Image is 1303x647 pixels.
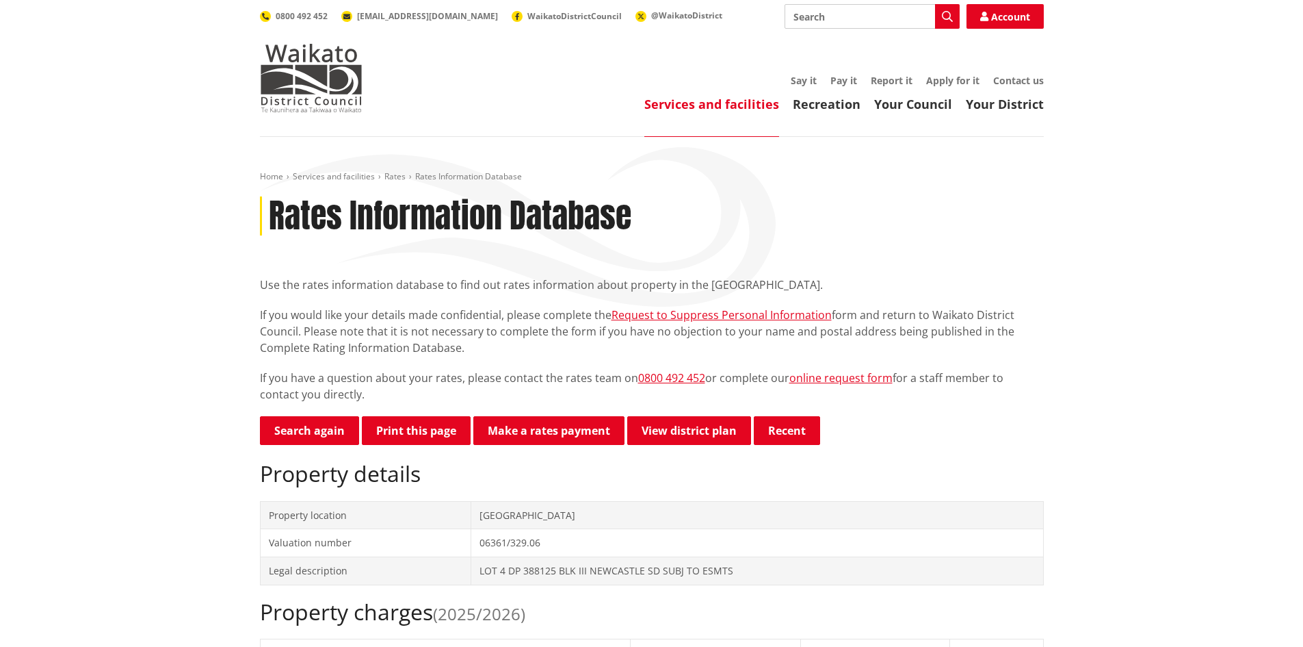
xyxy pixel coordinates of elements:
a: Rates [384,170,406,182]
a: online request form [789,370,893,385]
a: Pay it [830,74,857,87]
img: Waikato District Council - Te Kaunihera aa Takiwaa o Waikato [260,44,363,112]
td: 06361/329.06 [471,529,1043,557]
a: View district plan [627,416,751,445]
nav: breadcrumb [260,171,1044,183]
a: Make a rates payment [473,416,624,445]
a: Services and facilities [293,170,375,182]
a: WaikatoDistrictCouncil [512,10,622,22]
p: If you have a question about your rates, please contact the rates team on or complete our for a s... [260,370,1044,403]
a: Recreation [793,96,860,112]
span: 0800 492 452 [276,10,328,22]
td: Valuation number [260,529,471,557]
h1: Rates Information Database [269,196,631,236]
span: [EMAIL_ADDRESS][DOMAIN_NAME] [357,10,498,22]
a: @WaikatoDistrict [635,10,722,21]
span: Rates Information Database [415,170,522,182]
p: Use the rates information database to find out rates information about property in the [GEOGRAPHI... [260,277,1044,293]
a: Contact us [993,74,1044,87]
button: Print this page [362,416,471,445]
a: Your District [966,96,1044,112]
td: LOT 4 DP 388125 BLK III NEWCASTLE SD SUBJ TO ESMTS [471,557,1043,585]
a: Report it [871,74,912,87]
a: 0800 492 452 [638,370,705,385]
span: WaikatoDistrictCouncil [527,10,622,22]
span: (2025/2026) [433,602,525,625]
span: @WaikatoDistrict [651,10,722,21]
p: If you would like your details made confidential, please complete the form and return to Waikato ... [260,307,1044,356]
a: Search again [260,416,359,445]
button: Recent [754,416,820,445]
input: Search input [785,4,960,29]
a: 0800 492 452 [260,10,328,22]
a: Say it [791,74,817,87]
a: Request to Suppress Personal Information [611,307,832,322]
a: [EMAIL_ADDRESS][DOMAIN_NAME] [341,10,498,22]
a: Your Council [874,96,952,112]
a: Account [966,4,1044,29]
a: Services and facilities [644,96,779,112]
td: Legal description [260,557,471,585]
td: Property location [260,501,471,529]
h2: Property charges [260,599,1044,625]
a: Apply for it [926,74,979,87]
td: [GEOGRAPHIC_DATA] [471,501,1043,529]
a: Home [260,170,283,182]
h2: Property details [260,461,1044,487]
